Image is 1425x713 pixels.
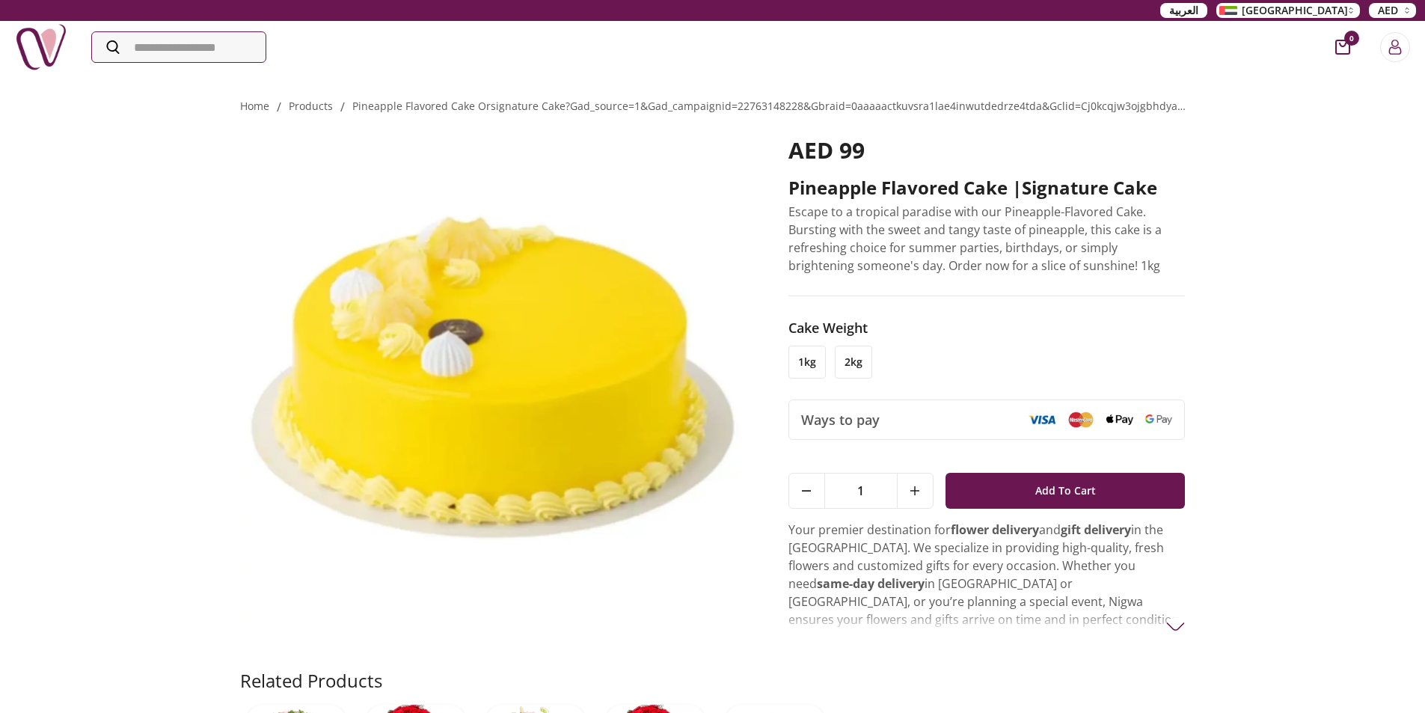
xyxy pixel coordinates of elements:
button: [GEOGRAPHIC_DATA] [1216,3,1360,18]
img: Mastercard [1067,411,1094,427]
span: العربية [1169,3,1198,18]
li: 2kg [835,346,872,379]
img: pineapple flavored cake |signature cake [240,137,747,634]
span: AED 99 [788,135,865,165]
li: / [340,98,345,116]
button: AED [1369,3,1416,18]
img: arrow [1166,617,1185,636]
input: Search [92,32,266,62]
a: products [289,99,333,113]
li: / [277,98,281,116]
span: Ways to pay [801,409,880,430]
span: 0 [1344,31,1359,46]
strong: same-day delivery [817,575,925,592]
img: Nigwa-uae-gifts [15,21,67,73]
a: Home [240,99,269,113]
p: Escape to a tropical paradise with our Pineapple-Flavored Cake. Bursting with the sweet and tangy... [788,203,1186,275]
strong: flower delivery [951,521,1039,538]
img: Visa [1029,414,1055,425]
span: Add To Cart [1035,477,1096,504]
button: cart-button [1335,40,1350,55]
img: Google Pay [1145,414,1172,425]
span: [GEOGRAPHIC_DATA] [1242,3,1348,18]
h3: Cake weight [788,317,1186,338]
button: Add To Cart [946,473,1186,509]
li: 1kg [788,346,826,379]
button: Login [1380,32,1410,62]
img: Apple Pay [1106,414,1133,426]
span: AED [1378,3,1398,18]
h2: Related Products [240,669,382,693]
strong: gift delivery [1061,521,1131,538]
img: Arabic_dztd3n.png [1219,6,1237,15]
h2: pineapple flavored cake |signature cake [788,176,1186,200]
span: 1 [825,474,897,508]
